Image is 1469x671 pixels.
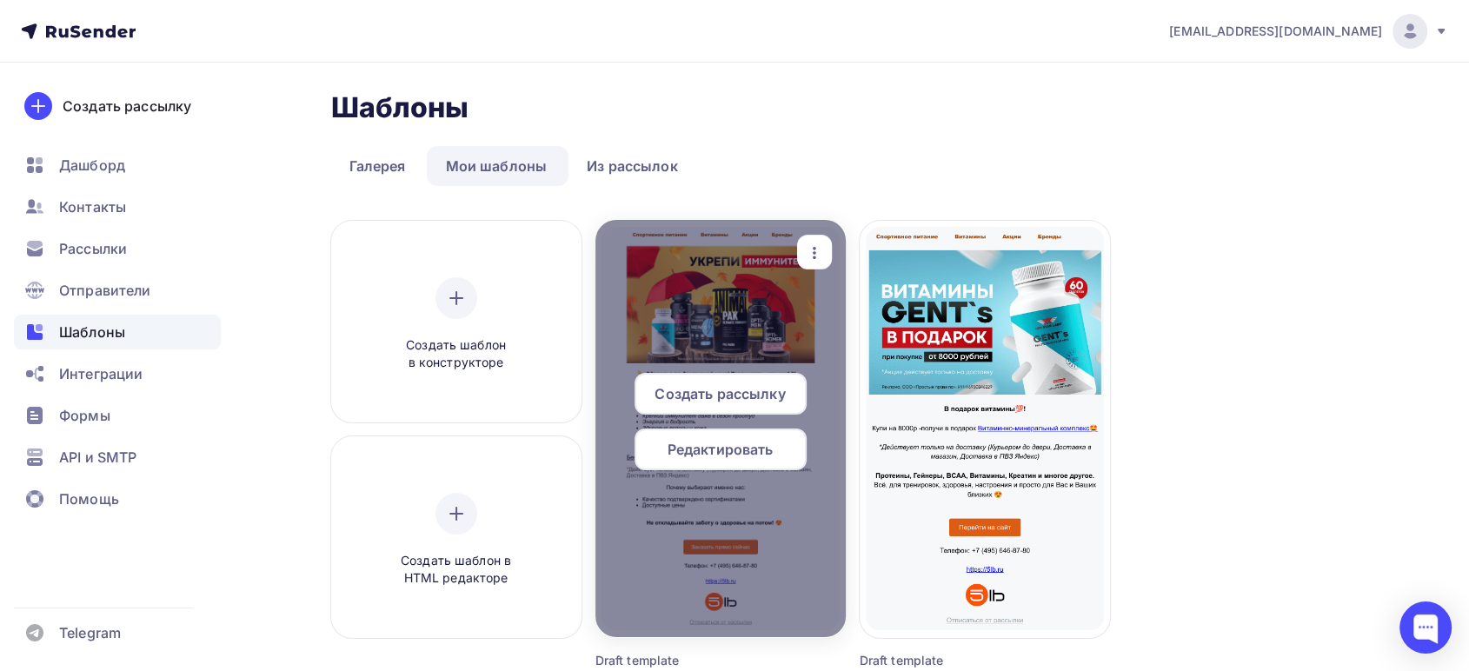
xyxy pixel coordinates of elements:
span: Формы [59,405,110,426]
a: [EMAIL_ADDRESS][DOMAIN_NAME] [1169,14,1448,49]
span: Контакты [59,196,126,217]
a: Мои шаблоны [427,146,565,186]
span: Рассылки [59,238,127,259]
h2: Шаблоны [331,90,469,125]
span: Редактировать [668,439,774,460]
span: Шаблоны [59,322,125,342]
a: Дашборд [14,148,221,183]
span: Отправители [59,280,151,301]
div: Создать рассылку [63,96,191,116]
a: Из рассылок [568,146,696,186]
a: Рассылки [14,231,221,266]
span: Telegram [59,622,121,643]
span: Дашборд [59,155,125,176]
span: Создать шаблон в конструкторе [374,336,539,372]
a: Контакты [14,189,221,224]
a: Формы [14,398,221,433]
a: Шаблоны [14,315,221,349]
div: Draft template [595,652,783,669]
span: Создать рассылку [655,383,785,404]
span: API и SMTP [59,447,136,468]
a: Галерея [331,146,424,186]
a: Отправители [14,273,221,308]
span: Помощь [59,488,119,509]
div: Draft template [860,652,1047,669]
span: [EMAIL_ADDRESS][DOMAIN_NAME] [1169,23,1382,40]
span: Интеграции [59,363,143,384]
span: Создать шаблон в HTML редакторе [374,552,539,588]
